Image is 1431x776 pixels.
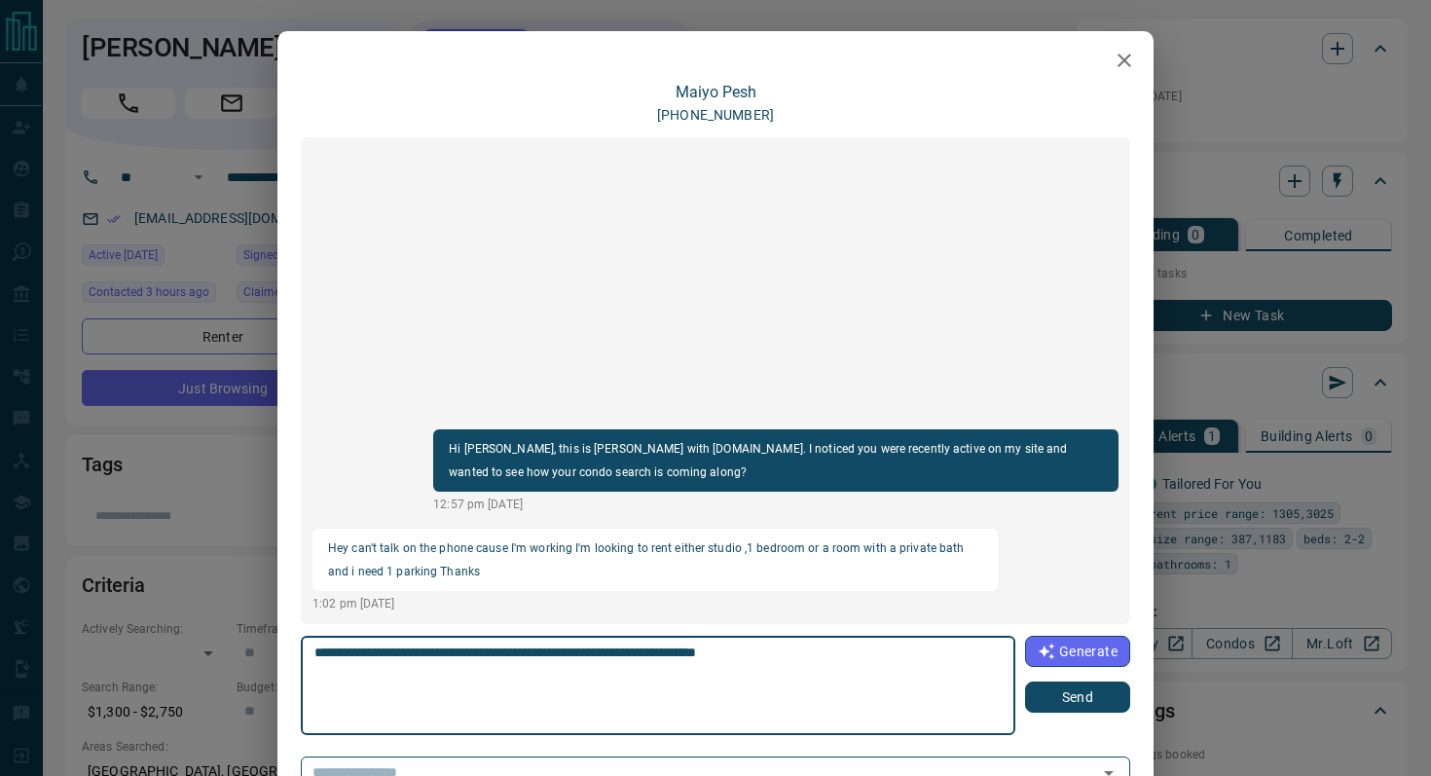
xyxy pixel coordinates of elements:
[1025,636,1130,667] button: Generate
[449,437,1103,484] p: Hi [PERSON_NAME], this is [PERSON_NAME] with [DOMAIN_NAME]. I noticed you were recently active on...
[433,496,1119,513] p: 12:57 pm [DATE]
[657,105,774,126] p: [PHONE_NUMBER]
[328,536,982,583] p: Hey can't talk on the phone cause I'm working I'm looking to rent either studio ,1 bedroom or a r...
[1025,682,1130,713] button: Send
[312,595,998,612] p: 1:02 pm [DATE]
[676,83,756,101] a: Maiyo Pesh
